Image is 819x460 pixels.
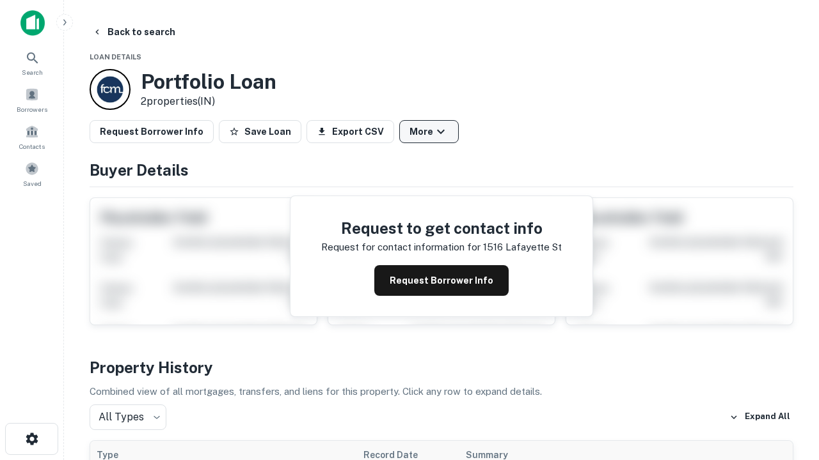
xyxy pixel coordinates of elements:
span: Saved [23,178,42,188]
p: Request for contact information for [321,240,481,255]
h4: Buyer Details [90,158,793,181]
p: 2 properties (IN) [141,94,276,109]
img: capitalize-icon.png [20,10,45,36]
h4: Property History [90,356,793,379]
iframe: Chat Widget [755,317,819,378]
button: Export CSV [306,120,394,143]
button: More [399,120,459,143]
a: Saved [4,157,60,191]
h4: Request to get contact info [321,217,562,240]
h3: Portfolio Loan [141,70,276,94]
button: Save Loan [219,120,301,143]
a: Search [4,45,60,80]
p: 1516 lafayette st [483,240,562,255]
span: Loan Details [90,53,141,61]
button: Back to search [87,20,180,43]
span: Contacts [19,141,45,151]
button: Request Borrower Info [90,120,214,143]
span: Search [22,67,43,77]
p: Combined view of all mortgages, transfers, and liens for this property. Click any row to expand d... [90,384,793,399]
button: Expand All [726,408,793,427]
a: Borrowers [4,82,60,117]
span: Borrowers [17,104,47,114]
a: Contacts [4,119,60,154]
div: All Types [90,404,166,430]
button: Request Borrower Info [374,265,509,296]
